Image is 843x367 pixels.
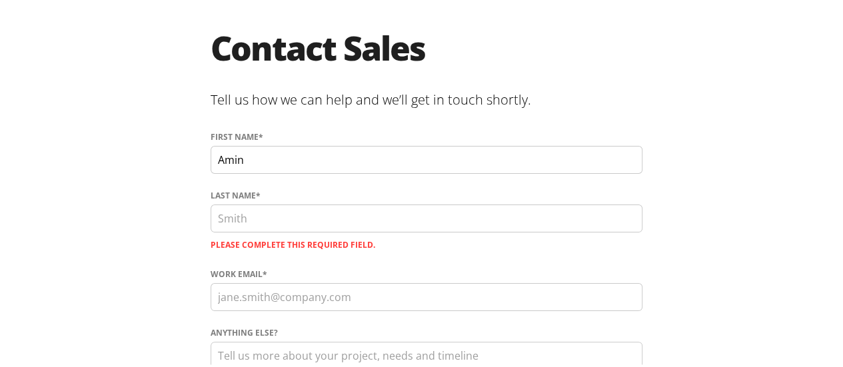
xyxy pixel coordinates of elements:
[211,188,256,200] span: Last name
[211,266,263,278] span: Work Email
[211,233,642,253] label: Please complete this required field.
[211,129,259,141] span: First name
[211,281,642,309] input: jane.smith@company.com
[211,325,278,337] span: Anything else?
[211,83,642,116] h2: Tell us how we can help and we’ll get in touch shortly.
[211,144,642,172] input: Jane
[211,29,642,83] h1: Contact Sales
[211,202,642,230] input: Smith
